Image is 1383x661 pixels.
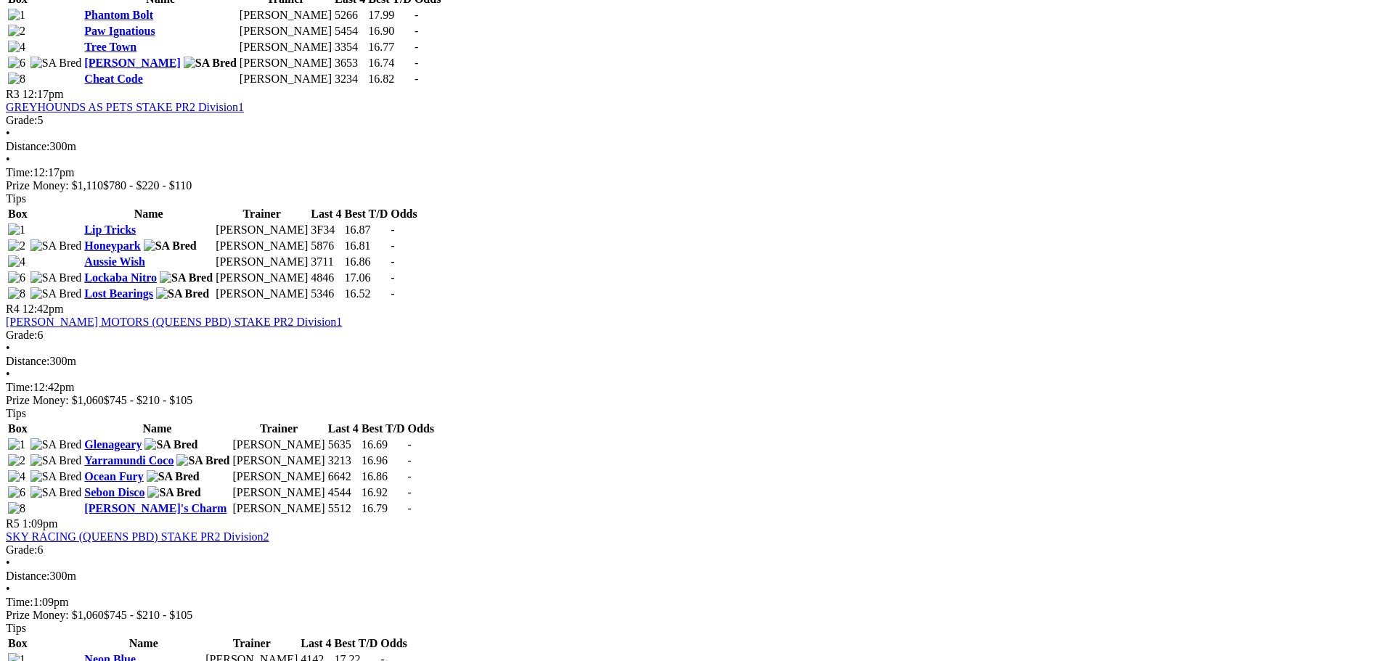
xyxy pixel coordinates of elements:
th: Last 4 [327,422,359,436]
a: Paw Ignatious [84,25,155,37]
img: 1 [8,438,25,451]
span: Tips [6,407,26,419]
a: SKY RACING (QUEENS PBD) STAKE PR2 Division2 [6,530,269,543]
th: Odds [380,636,407,651]
td: 16.69 [361,438,406,452]
a: Lost Bearings [84,287,153,300]
span: - [408,502,412,514]
img: 6 [8,271,25,284]
span: • [6,153,10,165]
td: 3711 [310,255,342,269]
span: Box [8,637,28,649]
span: Tips [6,622,26,634]
td: 16.86 [361,469,406,484]
a: Lockaba Nitro [84,271,157,284]
td: [PERSON_NAME] [215,239,309,253]
td: 3F34 [310,223,342,237]
a: [PERSON_NAME] MOTORS (QUEENS PBD) STAKE PR2 Division1 [6,316,342,328]
th: Name [83,636,203,651]
img: 6 [8,486,25,499]
img: SA Bred [30,271,82,284]
span: $780 - $220 - $110 [103,179,192,192]
a: Phantom Bolt [84,9,153,21]
span: Box [8,208,28,220]
span: - [391,239,394,252]
td: [PERSON_NAME] [239,56,333,70]
td: 3213 [327,453,359,468]
td: 16.92 [361,485,406,500]
img: SA Bred [156,287,209,300]
span: 1:09pm [23,517,58,530]
td: 17.06 [343,271,388,285]
td: [PERSON_NAME] [232,438,326,452]
span: • [6,557,10,569]
span: Box [8,422,28,435]
span: • [6,368,10,380]
img: 2 [8,239,25,253]
img: 1 [8,9,25,22]
a: GREYHOUNDS AS PETS STAKE PR2 Division1 [6,101,244,113]
img: 1 [8,223,25,237]
td: [PERSON_NAME] [215,287,309,301]
span: - [415,41,418,53]
th: Best T/D [361,422,406,436]
span: - [391,287,394,300]
a: Glenageary [84,438,142,451]
span: R3 [6,88,20,100]
a: Aussie Wish [84,255,144,268]
td: 5346 [310,287,342,301]
a: Honeypark [84,239,140,252]
th: Odds [407,422,435,436]
a: [PERSON_NAME] [84,57,180,69]
span: - [415,25,418,37]
span: - [391,271,394,284]
th: Last 4 [310,207,342,221]
img: SA Bred [30,287,82,300]
th: Name [83,207,213,221]
span: Distance: [6,355,49,367]
td: 16.90 [367,24,412,38]
span: Distance: [6,570,49,582]
td: [PERSON_NAME] [239,24,333,38]
div: 300m [6,570,1377,583]
td: 16.77 [367,40,412,54]
div: 5 [6,114,1377,127]
span: • [6,342,10,354]
td: [PERSON_NAME] [215,255,309,269]
img: 8 [8,287,25,300]
td: 3234 [334,72,366,86]
img: SA Bred [184,57,237,70]
a: Lip Tricks [84,223,136,236]
td: [PERSON_NAME] [239,72,333,86]
span: Grade: [6,114,38,126]
th: Trainer [232,422,326,436]
span: - [408,438,412,451]
td: 16.74 [367,56,412,70]
td: 5454 [334,24,366,38]
div: Prize Money: $1,110 [6,179,1377,192]
td: [PERSON_NAME] [232,469,326,484]
img: SA Bred [30,454,82,467]
img: SA Bred [30,486,82,499]
div: 6 [6,543,1377,557]
td: [PERSON_NAME] [239,40,333,54]
img: SA Bred [176,454,229,467]
td: 5512 [327,501,359,516]
span: $745 - $210 - $105 [104,609,193,621]
td: [PERSON_NAME] [239,8,333,22]
td: [PERSON_NAME] [215,271,309,285]
td: 16.82 [367,72,412,86]
a: Ocean Fury [84,470,143,483]
span: • [6,127,10,139]
span: - [408,486,412,498]
span: R5 [6,517,20,530]
span: - [391,255,394,268]
td: 6642 [327,469,359,484]
span: - [415,73,418,85]
img: 6 [8,57,25,70]
div: Prize Money: $1,060 [6,394,1377,407]
span: Tips [6,192,26,205]
a: [PERSON_NAME]'s Charm [84,502,227,514]
img: SA Bred [147,470,200,483]
span: Grade: [6,543,38,556]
